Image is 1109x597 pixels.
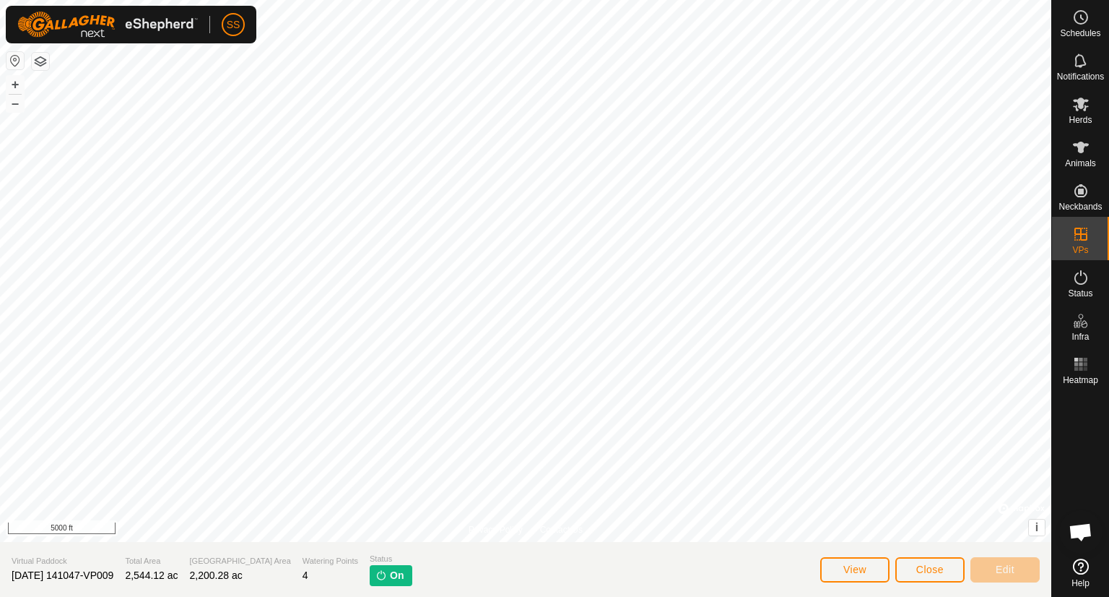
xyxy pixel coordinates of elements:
span: Status [1068,289,1092,298]
a: Contact Us [540,523,583,536]
span: Animals [1065,159,1096,168]
button: Map Layers [32,53,49,70]
button: Close [895,557,965,583]
span: Herds [1069,116,1092,124]
span: Notifications [1057,72,1104,81]
span: On [390,568,404,583]
span: Status [370,553,412,565]
span: Heatmap [1063,376,1098,385]
span: Total Area [125,555,178,567]
img: Gallagher Logo [17,12,198,38]
span: 2,200.28 ac [190,570,243,581]
span: VPs [1072,246,1088,254]
button: Reset Map [6,52,24,69]
span: 2,544.12 ac [125,570,178,581]
span: View [843,564,866,575]
span: [GEOGRAPHIC_DATA] Area [190,555,291,567]
span: Virtual Paddock [12,555,113,567]
button: i [1029,520,1045,536]
span: 4 [303,570,308,581]
span: Close [916,564,944,575]
button: View [820,557,890,583]
span: SS [227,17,240,33]
span: i [1035,521,1038,533]
span: Neckbands [1058,202,1102,211]
span: [DATE] 141047-VP009 [12,570,113,581]
button: Edit [970,557,1040,583]
span: Infra [1071,332,1089,341]
a: Help [1052,553,1109,593]
span: Edit [996,564,1014,575]
div: Open chat [1059,510,1103,554]
img: turn-on [375,570,387,581]
button: – [6,95,24,112]
span: Watering Points [303,555,358,567]
span: Schedules [1060,29,1100,38]
span: Help [1071,579,1090,588]
button: + [6,76,24,93]
a: Privacy Policy [469,523,523,536]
